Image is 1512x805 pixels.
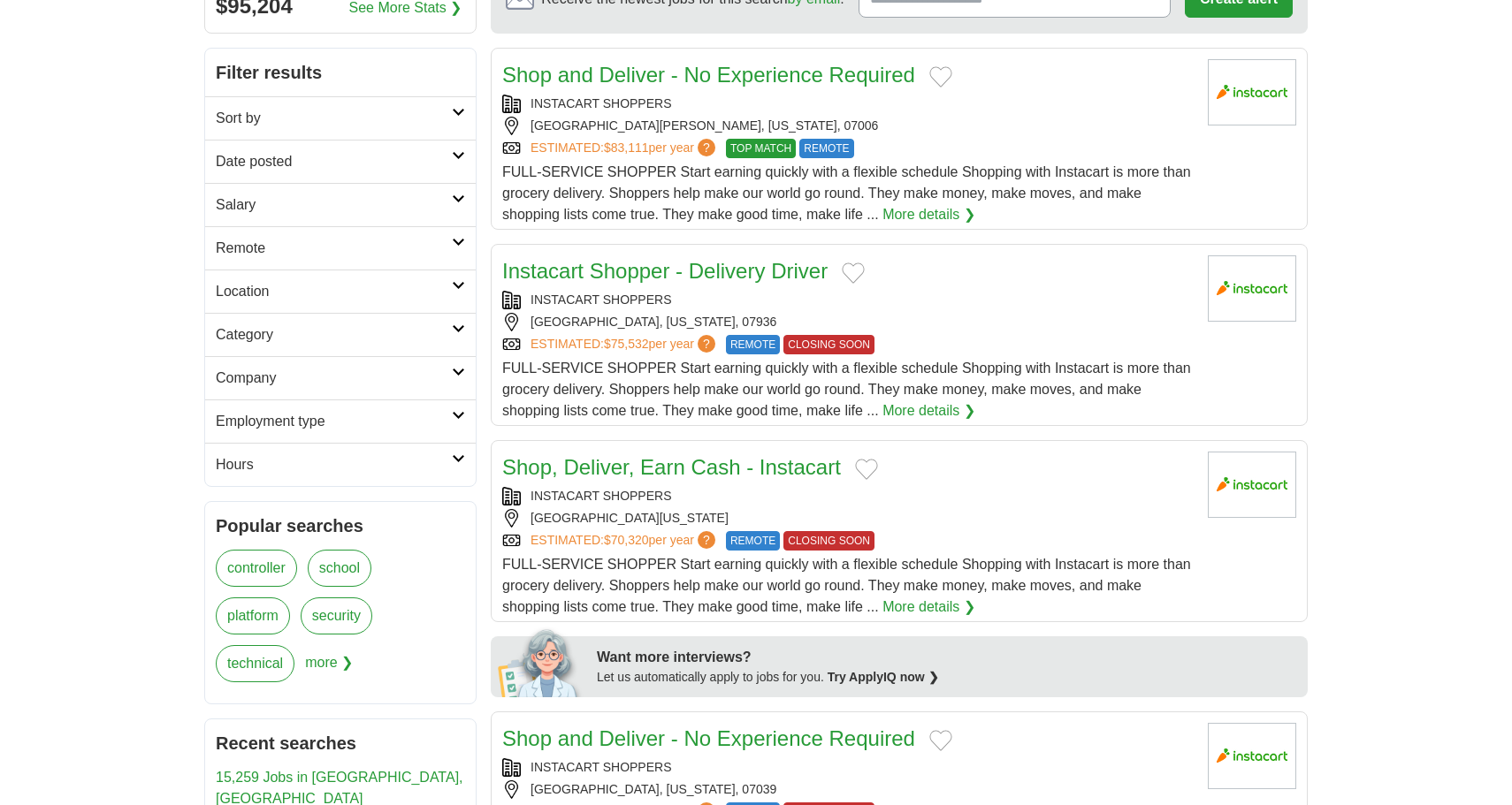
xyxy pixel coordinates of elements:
h2: Salary [216,194,452,216]
div: [GEOGRAPHIC_DATA], [US_STATE], 07039 [502,780,1194,799]
a: ESTIMATED:$70,320per year? [531,531,719,551]
h2: Category [216,324,452,346]
a: INSTACART SHOPPERS [531,760,671,774]
span: CLOSING SOON [783,335,874,354]
div: Let us automatically apply to jobs for you. [597,668,1297,687]
a: INSTACART SHOPPERS [531,96,671,110]
span: $83,111 [604,140,649,155]
img: Instacart logo [1208,723,1296,789]
button: Add to favorite jobs [929,66,952,87]
h2: Employment type [216,411,452,432]
a: Company [205,356,476,399]
a: Try ApplyIQ now ❯ [828,670,939,684]
button: Add to favorite jobs [929,730,952,751]
img: Instacart logo [1208,59,1296,125]
span: TOP MATCH [726,139,796,158]
a: More details ❯ [882,400,975,421]
span: REMOTE [726,335,780,354]
a: ESTIMATED:$75,532per year? [531,335,719,354]
a: Location [205,270,476,313]
a: platform [216,597,290,634]
div: Want more interviews? [597,647,1297,668]
a: Sort by [205,96,476,140]
a: More details ❯ [882,204,975,225]
h2: Recent searches [216,730,465,756]
h2: Hours [216,454,452,475]
a: Category [205,313,476,356]
button: Add to favorite jobs [842,262,865,284]
a: Shop and Deliver - No Experience Required [502,63,915,87]
span: REMOTE [799,139,853,158]
h2: Location [216,281,452,302]
a: security [301,597,372,634]
img: Instacart logo [1208,452,1296,518]
a: Shop, Deliver, Earn Cash - Instacart [502,455,841,479]
span: REMOTE [726,531,780,551]
span: $70,320 [604,533,649,547]
span: ? [698,335,715,353]
span: FULL-SERVICE SHOPPER Start earning quickly with a flexible schedule Shopping with Instacart is mo... [502,557,1191,614]
span: $75,532 [604,337,649,351]
h2: Filter results [205,49,476,96]
a: More details ❯ [882,596,975,618]
div: [GEOGRAPHIC_DATA], [US_STATE], 07936 [502,313,1194,331]
h2: Popular searches [216,513,465,539]
a: Date posted [205,140,476,183]
img: apply-iq-scientist.png [498,627,584,697]
a: INSTACART SHOPPERS [531,292,671,307]
a: technical [216,645,294,682]
span: ? [698,531,715,549]
button: Add to favorite jobs [855,459,878,480]
h2: Remote [216,238,452,259]
a: ESTIMATED:$83,111per year? [531,139,719,158]
a: Employment type [205,399,476,443]
a: controller [216,550,297,587]
div: [GEOGRAPHIC_DATA][US_STATE] [502,509,1194,528]
span: ? [698,139,715,156]
h2: Sort by [216,108,452,129]
h2: Company [216,368,452,389]
a: school [308,550,371,587]
a: Shop and Deliver - No Experience Required [502,726,915,750]
a: INSTACART SHOPPERS [531,489,671,503]
span: FULL-SERVICE SHOPPER Start earning quickly with a flexible schedule Shopping with Instacart is mo... [502,361,1191,418]
a: Hours [205,443,476,486]
span: more ❯ [305,645,353,693]
a: Instacart Shopper - Delivery Driver [502,259,828,283]
div: [GEOGRAPHIC_DATA][PERSON_NAME], [US_STATE], 07006 [502,117,1194,135]
h2: Date posted [216,151,452,172]
img: Instacart logo [1208,255,1296,322]
span: CLOSING SOON [783,531,874,551]
a: Remote [205,226,476,270]
a: Salary [205,183,476,226]
span: FULL-SERVICE SHOPPER Start earning quickly with a flexible schedule Shopping with Instacart is mo... [502,164,1191,222]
